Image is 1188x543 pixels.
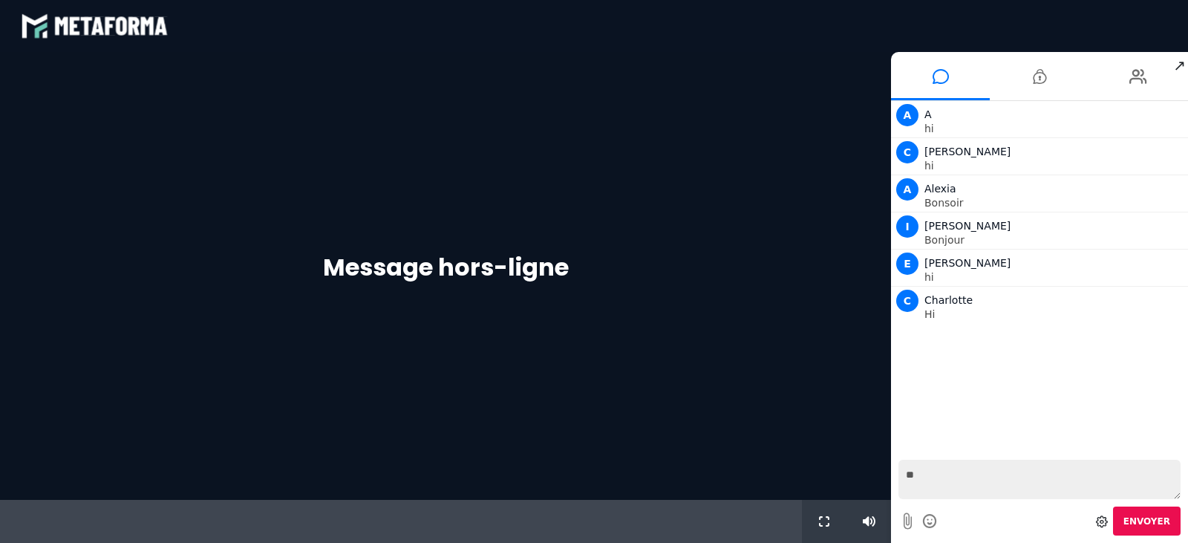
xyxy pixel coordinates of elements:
[1171,52,1188,79] span: ↗
[1113,507,1181,536] button: Envoyer
[924,235,1184,245] p: Bonjour
[924,272,1184,282] p: hi
[924,123,1184,134] p: hi
[924,146,1011,157] span: [PERSON_NAME]
[924,309,1184,319] p: Hi
[896,141,918,163] span: C
[1123,516,1170,527] span: Envoyer
[896,290,918,312] span: C
[924,294,973,306] span: Charlotte
[896,253,918,275] span: E
[924,198,1184,208] p: Bonsoir
[924,220,1011,232] span: [PERSON_NAME]
[323,250,569,285] h1: Message hors-ligne
[924,160,1184,171] p: hi
[924,257,1011,269] span: [PERSON_NAME]
[896,178,918,201] span: A
[896,104,918,126] span: A
[896,215,918,238] span: I
[924,108,932,120] span: A
[924,183,956,195] span: Alexia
